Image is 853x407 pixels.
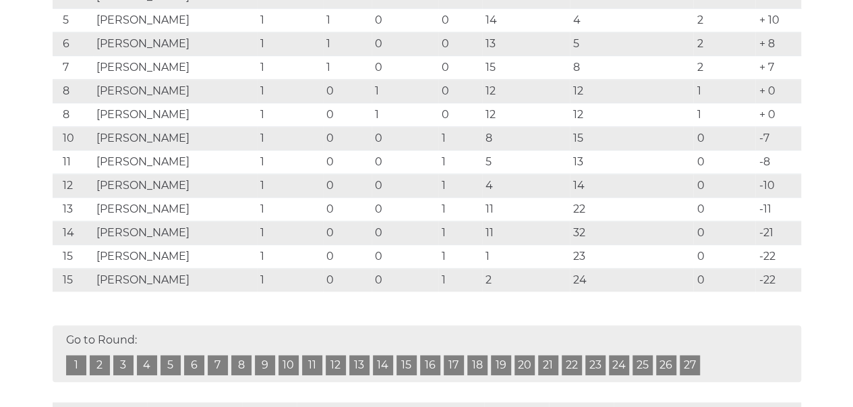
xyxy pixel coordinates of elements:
[693,32,755,56] td: 2
[656,355,676,375] a: 26
[693,103,755,127] td: 1
[323,245,372,269] td: 0
[438,151,483,174] td: 1
[372,32,438,56] td: 0
[373,355,393,375] a: 14
[93,32,257,56] td: [PERSON_NAME]
[53,245,94,269] td: 15
[755,9,800,32] td: + 10
[538,355,558,375] a: 21
[257,80,323,103] td: 1
[438,127,483,151] td: 1
[755,198,800,221] td: -11
[53,9,94,32] td: 5
[570,9,694,32] td: 4
[323,151,372,174] td: 0
[438,174,483,198] td: 1
[323,80,372,103] td: 0
[53,32,94,56] td: 6
[693,56,755,80] td: 2
[570,127,694,151] td: 15
[53,174,94,198] td: 12
[755,151,800,174] td: -8
[93,221,257,245] td: [PERSON_NAME]
[53,151,94,174] td: 11
[444,355,464,375] a: 17
[562,355,582,375] a: 22
[372,103,438,127] td: 1
[570,103,694,127] td: 12
[93,269,257,292] td: [PERSON_NAME]
[482,245,570,269] td: 1
[323,32,372,56] td: 1
[231,355,252,375] a: 8
[90,355,110,375] a: 2
[160,355,181,375] a: 5
[438,221,483,245] td: 1
[482,56,570,80] td: 15
[693,245,755,269] td: 0
[257,32,323,56] td: 1
[396,355,417,375] a: 15
[53,103,94,127] td: 8
[482,127,570,151] td: 8
[53,269,94,292] td: 15
[137,355,157,375] a: 4
[467,355,488,375] a: 18
[278,355,299,375] a: 10
[372,198,438,221] td: 0
[257,9,323,32] td: 1
[438,103,483,127] td: 0
[93,245,257,269] td: [PERSON_NAME]
[372,221,438,245] td: 0
[693,269,755,292] td: 0
[53,56,94,80] td: 7
[93,56,257,80] td: [PERSON_NAME]
[323,127,372,151] td: 0
[257,103,323,127] td: 1
[633,355,653,375] a: 25
[755,269,800,292] td: -22
[372,151,438,174] td: 0
[323,103,372,127] td: 0
[755,245,800,269] td: -22
[372,80,438,103] td: 1
[257,245,323,269] td: 1
[693,9,755,32] td: 2
[257,127,323,151] td: 1
[93,174,257,198] td: [PERSON_NAME]
[184,355,204,375] a: 6
[755,221,800,245] td: -21
[693,80,755,103] td: 1
[438,269,483,292] td: 1
[326,355,346,375] a: 12
[257,56,323,80] td: 1
[257,221,323,245] td: 1
[570,245,694,269] td: 23
[349,355,370,375] a: 13
[693,151,755,174] td: 0
[93,9,257,32] td: [PERSON_NAME]
[372,56,438,80] td: 0
[53,127,94,151] td: 10
[482,198,570,221] td: 11
[208,355,228,375] a: 7
[53,325,801,382] div: Go to Round:
[570,56,694,80] td: 8
[323,269,372,292] td: 0
[438,245,483,269] td: 1
[257,174,323,198] td: 1
[585,355,606,375] a: 23
[66,355,86,375] a: 1
[323,174,372,198] td: 0
[323,9,372,32] td: 1
[53,80,94,103] td: 8
[93,151,257,174] td: [PERSON_NAME]
[491,355,511,375] a: 19
[755,127,800,151] td: -7
[257,151,323,174] td: 1
[570,151,694,174] td: 13
[482,269,570,292] td: 2
[255,355,275,375] a: 9
[372,174,438,198] td: 0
